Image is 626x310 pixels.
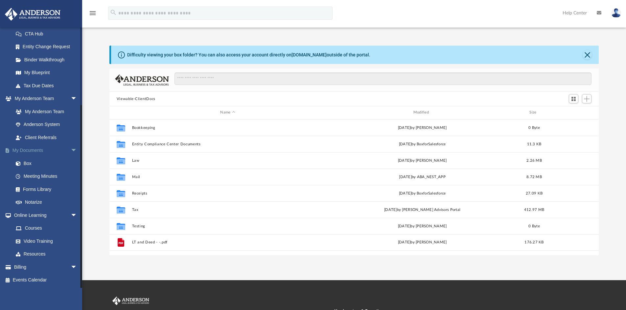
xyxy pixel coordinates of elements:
span: 8.72 MB [526,175,542,178]
div: [DATE] by ABA_NEST_APP [326,174,518,180]
div: grid [109,119,599,255]
span: 0 Byte [528,224,540,228]
span: 412.97 MB [524,208,544,211]
a: My Anderson Team [9,105,81,118]
button: Switch to Grid View [569,94,579,103]
a: Notarize [9,196,87,209]
button: Viewable-ClientDocs [117,96,155,102]
a: [DOMAIN_NAME] [291,52,327,57]
i: menu [89,9,97,17]
a: My Documentsarrow_drop_down [5,144,87,157]
span: 2.26 MB [526,158,542,162]
img: Anderson Advisors Platinum Portal [111,297,151,305]
a: Binder Walkthrough [9,53,87,66]
span: arrow_drop_down [71,144,84,157]
a: Events Calendar [5,274,87,287]
div: Difficulty viewing your box folder? You can also access your account directly on outside of the p... [127,52,370,58]
span: 176.27 KB [524,240,544,244]
a: CTA Hub [9,27,87,40]
a: Online Learningarrow_drop_down [5,209,84,222]
input: Search files and folders [174,72,591,85]
a: Tax Due Dates [9,79,87,92]
a: Billingarrow_drop_down [5,260,87,274]
a: My Anderson Teamarrow_drop_down [5,92,84,105]
span: 27.09 KB [526,191,543,195]
a: My Blueprint [9,66,84,79]
button: Law [132,158,323,163]
div: Name [131,110,323,115]
span: 11.3 KB [527,142,541,146]
a: Box [9,157,84,170]
button: Mail [132,175,323,179]
div: [DATE] by [PERSON_NAME] Advisors Portal [326,207,518,213]
a: Forms Library [9,183,84,196]
button: Close [583,50,592,59]
div: Modified [326,110,518,115]
img: User Pic [611,8,621,18]
button: Tax [132,208,323,212]
button: LT and Deed - -.pdf [132,240,323,244]
div: [DATE] by [PERSON_NAME] [326,239,518,245]
span: arrow_drop_down [71,209,84,222]
span: arrow_drop_down [71,260,84,274]
img: Anderson Advisors Platinum Portal [3,8,62,21]
button: Receipts [132,191,323,196]
button: Add [582,94,592,103]
div: Size [521,110,547,115]
div: [DATE] by [PERSON_NAME] [326,125,518,131]
button: Testing [132,224,323,228]
a: Courses [9,222,84,235]
a: Video Training [9,235,81,248]
a: Meeting Minutes [9,170,87,183]
div: id [112,110,129,115]
div: [DATE] by BoxforSalesforce [326,141,518,147]
a: Resources [9,248,84,261]
div: [DATE] by BoxforSalesforce [326,190,518,196]
div: [DATE] by [PERSON_NAME] [326,223,518,229]
a: menu [89,12,97,17]
span: arrow_drop_down [71,92,84,106]
span: 0 Byte [528,126,540,129]
a: Client Referrals [9,131,84,144]
i: search [110,9,117,16]
a: Entity Change Request [9,40,87,53]
button: Entity Compliance Center Documents [132,142,323,146]
div: [DATE] by [PERSON_NAME] [326,157,518,163]
div: id [550,110,596,115]
button: Bookkeeping [132,126,323,130]
a: Anderson System [9,118,84,131]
